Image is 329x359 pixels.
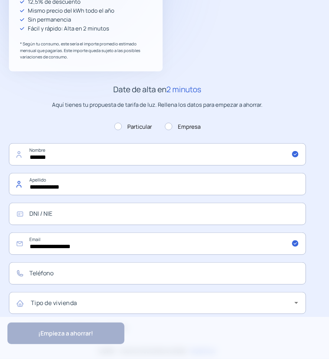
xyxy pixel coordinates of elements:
p: Sin permanencia [28,15,71,24]
h2: Date de alta en [9,83,306,96]
p: Fácil y rápido: Alta en 2 minutos [28,24,109,33]
p: Mismo precio del kWh todo el año [28,6,114,15]
label: Empresa [165,122,201,131]
span: 2 minutos [167,84,202,94]
p: Aquí tienes tu propuesta de tarifa de luz. Rellena los datos para empezar a ahorrar. [9,100,306,109]
label: Particular [114,122,152,131]
p: * Según tu consumo, este sería el importe promedio estimado mensual que pagarías. Este importe qu... [20,41,152,60]
mat-label: Tipo de vivienda [31,299,77,307]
